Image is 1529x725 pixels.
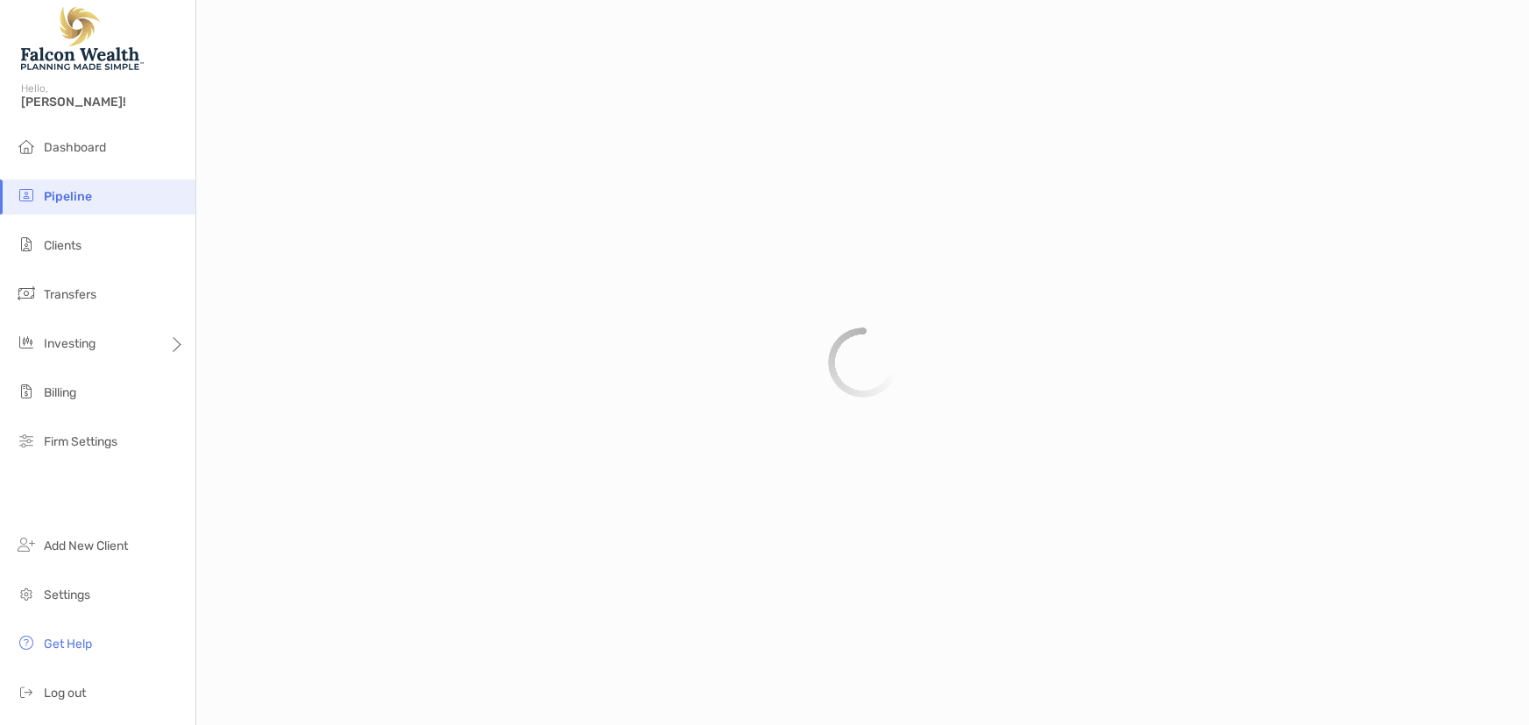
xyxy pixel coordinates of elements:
img: transfers icon [16,283,37,304]
span: Firm Settings [44,434,117,449]
span: Log out [44,686,86,700]
span: [PERSON_NAME]! [21,95,185,109]
img: logout icon [16,681,37,702]
span: Transfers [44,287,96,302]
img: investing icon [16,332,37,353]
img: get-help icon [16,632,37,653]
img: pipeline icon [16,185,37,206]
img: clients icon [16,234,37,255]
img: billing icon [16,381,37,402]
span: Dashboard [44,140,106,155]
img: add_new_client icon [16,534,37,555]
span: Pipeline [44,189,92,204]
img: dashboard icon [16,136,37,157]
img: settings icon [16,583,37,604]
span: Settings [44,588,90,602]
img: Falcon Wealth Planning Logo [21,7,144,70]
span: Add New Client [44,538,128,553]
span: Investing [44,336,96,351]
span: Get Help [44,637,92,651]
span: Billing [44,385,76,400]
span: Clients [44,238,81,253]
img: firm-settings icon [16,430,37,451]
